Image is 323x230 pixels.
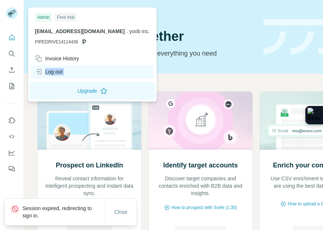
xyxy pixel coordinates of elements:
[308,108,321,123] img: Extension Icon
[126,28,128,34] span: .
[163,160,238,170] h2: Identify target accounts
[55,13,77,22] div: Free trial
[6,130,18,143] button: Use Surfe API
[56,160,123,170] h2: Prospect on LinkedIn
[148,92,253,150] img: Identify target accounts
[109,205,133,219] button: Close
[35,13,52,22] div: Admin
[6,162,18,176] button: Feedback
[6,63,18,77] button: Enrich CSV
[45,175,134,197] p: Reveal contact information for intelligent prospecting and instant data sync.
[22,205,105,219] p: Session expired, redirecting to sign in.
[129,28,150,34] span: yoob inc.
[35,55,79,62] div: Invoice History
[6,31,18,44] button: Quick start
[35,28,125,34] span: [EMAIL_ADDRESS][DOMAIN_NAME]
[6,114,18,127] button: Use Surfe on LinkedIn
[114,208,128,216] span: Close
[35,39,78,45] span: PIPEDRIVE14114436
[171,204,237,211] span: How to prospect with Surfe (1:30)
[37,92,142,150] img: Prospect on LinkedIn
[6,47,18,60] button: Search
[35,68,63,75] div: Log out
[6,79,18,93] button: My lists
[30,82,155,100] button: Upgrade
[156,175,245,197] p: Discover target companies and contacts enriched with B2B data and insights.
[6,146,18,159] button: Dashboard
